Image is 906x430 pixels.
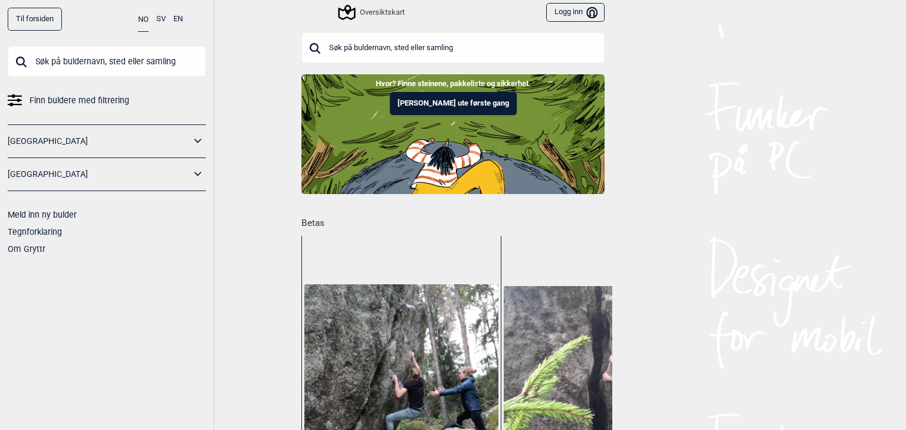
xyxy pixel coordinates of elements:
span: Finn buldere med filtrering [29,92,129,109]
p: Hvor? Finne steinene, pakkeliste og sikkerhet. [9,78,897,90]
a: [GEOGRAPHIC_DATA] [8,133,191,150]
button: EN [173,8,183,31]
a: Meld inn ny bulder [8,210,77,219]
button: NO [138,8,149,32]
img: Indoor to outdoor [301,74,605,193]
input: Søk på buldernavn, sted eller samling [301,32,605,63]
div: Oversiktskart [340,5,405,19]
a: Om Gryttr [8,244,45,254]
button: SV [156,8,166,31]
h1: Betas [301,209,612,230]
a: [GEOGRAPHIC_DATA] [8,166,191,183]
a: Til forsiden [8,8,62,31]
a: Tegnforklaring [8,227,62,237]
input: Søk på buldernavn, sted eller samling [8,46,206,77]
a: Finn buldere med filtrering [8,92,206,109]
button: [PERSON_NAME] ute første gang [390,92,517,115]
button: Logg inn [546,3,605,22]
